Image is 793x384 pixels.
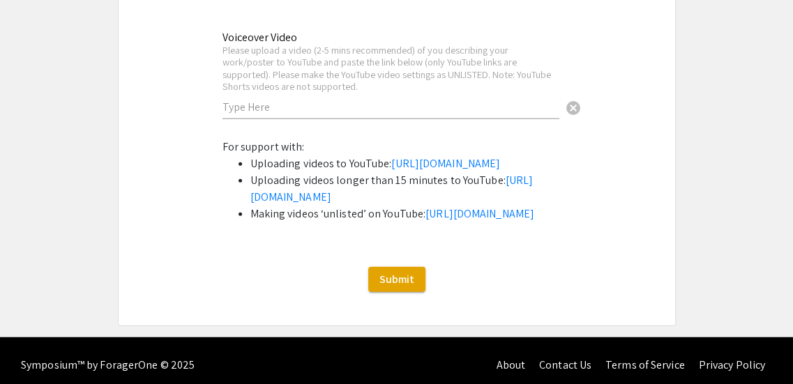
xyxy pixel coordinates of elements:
a: About [496,358,525,372]
a: Contact Us [539,358,591,372]
button: Clear [559,93,587,121]
a: Terms of Service [605,358,685,372]
a: [URL][DOMAIN_NAME] [425,206,534,221]
iframe: Chat [10,321,59,374]
div: Please upload a video (2-5 mins recommended) of you describing your work/poster to YouTube and pa... [222,44,559,93]
li: Uploading videos longer than 15 minutes to YouTube: [250,172,571,206]
li: Making videos ‘unlisted’ on YouTube: [250,206,571,222]
span: Submit [379,272,414,286]
button: Submit [368,267,425,292]
a: [URL][DOMAIN_NAME] [250,173,534,204]
a: [URL][DOMAIN_NAME] [391,156,500,171]
span: For support with: [222,139,305,154]
mat-label: Voiceover Video [222,30,297,45]
input: Type Here [222,100,559,114]
li: Uploading videos to YouTube: [250,155,571,172]
a: Privacy Policy [699,358,765,372]
span: cancel [565,100,582,116]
